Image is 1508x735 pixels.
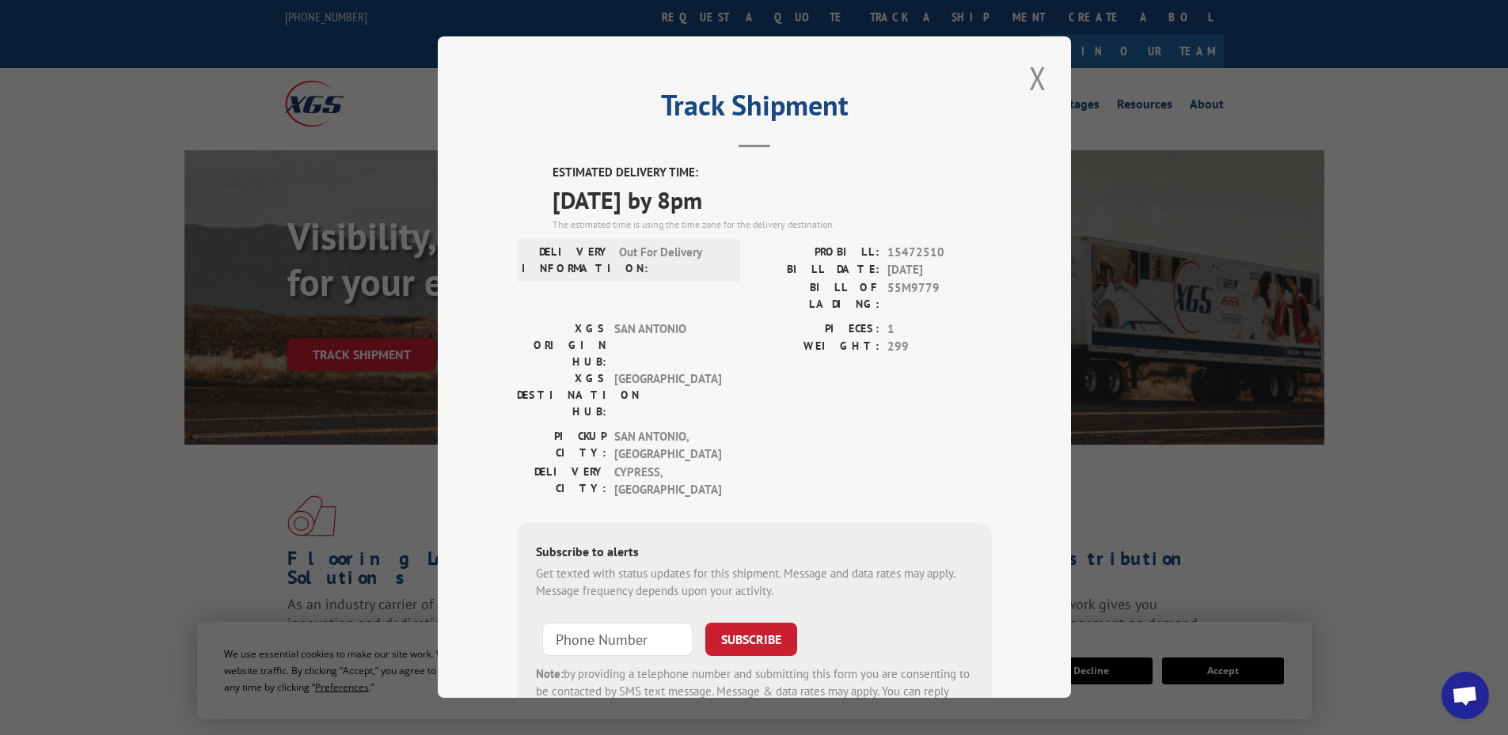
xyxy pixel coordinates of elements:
[517,428,606,464] label: PICKUP CITY:
[754,244,879,262] label: PROBILL:
[517,370,606,420] label: XGS DESTINATION HUB:
[887,339,992,357] span: 299
[614,320,721,370] span: SAN ANTONIO
[553,165,992,183] label: ESTIMATED DELIVERY TIME:
[619,244,726,277] span: Out For Delivery
[536,542,973,565] div: Subscribe to alerts
[887,262,992,280] span: [DATE]
[542,623,693,656] input: Phone Number
[754,339,879,357] label: WEIGHT:
[614,370,721,420] span: [GEOGRAPHIC_DATA]
[887,279,992,313] span: 55M9779
[536,665,973,719] div: by providing a telephone number and submitting this form you are consenting to be contacted by SM...
[517,464,606,499] label: DELIVERY CITY:
[1024,56,1051,100] button: Close modal
[754,262,879,280] label: BILL DATE:
[517,94,992,124] h2: Track Shipment
[887,320,992,339] span: 1
[553,218,992,232] div: The estimated time is using the time zone for the delivery destination.
[536,565,973,601] div: Get texted with status updates for this shipment. Message and data rates may apply. Message frequ...
[754,320,879,339] label: PIECES:
[614,464,721,499] span: CYPRESS , [GEOGRAPHIC_DATA]
[536,666,564,681] strong: Note:
[614,428,721,464] span: SAN ANTONIO , [GEOGRAPHIC_DATA]
[553,182,992,218] span: [DATE] by 8pm
[1442,672,1489,719] a: Open chat
[887,244,992,262] span: 15472510
[522,244,611,277] label: DELIVERY INFORMATION:
[705,623,797,656] button: SUBSCRIBE
[754,279,879,313] label: BILL OF LADING:
[517,320,606,370] label: XGS ORIGIN HUB:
